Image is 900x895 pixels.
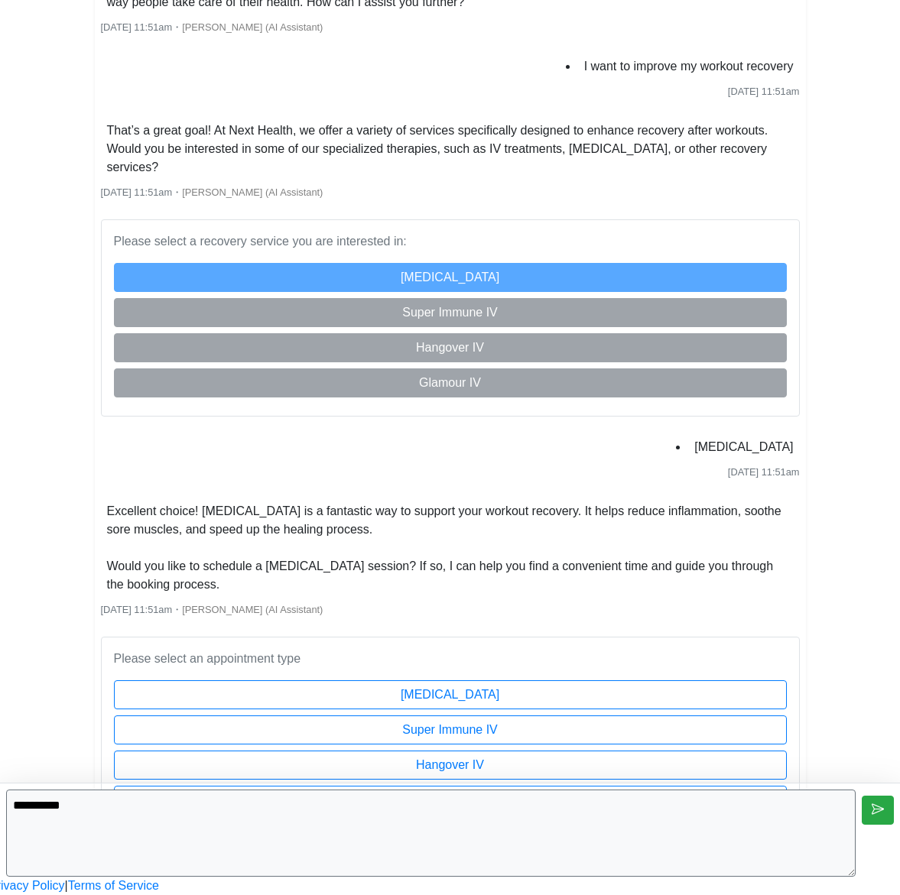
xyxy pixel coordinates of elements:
[101,186,323,198] small: ・
[101,118,800,180] li: That’s a great goal! At Next Health, we offer a variety of services specifically designed to enha...
[114,263,787,292] button: [MEDICAL_DATA]
[182,186,323,198] span: [PERSON_NAME] (AI Assistant)
[728,86,800,97] span: [DATE] 11:51am
[114,368,787,397] button: Glamour IV
[114,232,787,251] p: Please select a recovery service you are interested in:
[101,21,173,33] span: [DATE] 11:51am
[114,680,787,709] button: [MEDICAL_DATA]
[728,466,800,478] span: [DATE] 11:51am
[101,604,173,615] span: [DATE] 11:51am
[101,499,800,597] li: Excellent choice! [MEDICAL_DATA] is a fantastic way to support your workout recovery. It helps re...
[101,21,323,33] small: ・
[182,604,323,615] span: [PERSON_NAME] (AI Assistant)
[101,604,323,615] small: ・
[114,751,787,780] button: Hangover IV
[114,298,787,327] button: Super Immune IV
[578,54,800,79] li: I want to improve my workout recovery
[182,21,323,33] span: [PERSON_NAME] (AI Assistant)
[114,333,787,362] button: Hangover IV
[688,435,799,459] li: [MEDICAL_DATA]
[101,186,173,198] span: [DATE] 11:51am
[114,650,787,668] p: Please select an appointment type
[114,715,787,744] button: Super Immune IV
